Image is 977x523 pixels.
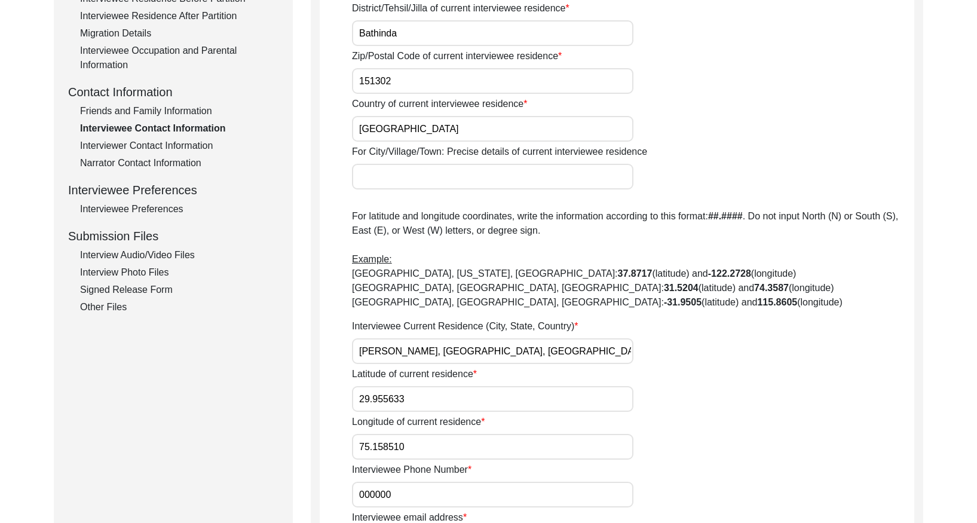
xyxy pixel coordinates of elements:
[754,283,789,293] b: 74.3587
[80,248,278,262] div: Interview Audio/Video Files
[80,44,278,72] div: Interviewee Occupation and Parental Information
[80,121,278,136] div: Interviewee Contact Information
[68,227,278,245] div: Submission Files
[80,139,278,153] div: Interviewer Contact Information
[80,202,278,216] div: Interviewee Preferences
[80,265,278,280] div: Interview Photo Files
[757,297,797,307] b: 115.8605
[708,268,751,279] b: -122.2728
[80,300,278,314] div: Other Files
[80,9,278,23] div: Interviewee Residence After Partition
[352,209,914,310] p: For latitude and longitude coordinates, write the information according to this format: . Do not ...
[664,283,699,293] b: 31.5204
[80,26,278,41] div: Migration Details
[708,211,743,221] b: ##.####
[352,463,471,477] label: Interviewee Phone Number
[352,97,527,111] label: Country of current interviewee residence
[80,156,278,170] div: Narrator Contact Information
[80,104,278,118] div: Friends and Family Information
[352,367,477,381] label: Latitude of current residence
[352,254,392,264] span: Example:
[352,415,485,429] label: Longitude of current residence
[664,297,702,307] b: -31.9505
[618,268,653,279] b: 37.8717
[352,49,562,63] label: Zip/Postal Code of current interviewee residence
[352,319,578,334] label: Interviewee Current Residence (City, State, Country)
[352,145,647,159] label: For City/Village/Town: Precise details of current interviewee residence
[352,1,569,16] label: District/Tehsil/Jilla of current interviewee residence
[80,283,278,297] div: Signed Release Form
[68,83,278,101] div: Contact Information
[68,181,278,199] div: Interviewee Preferences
